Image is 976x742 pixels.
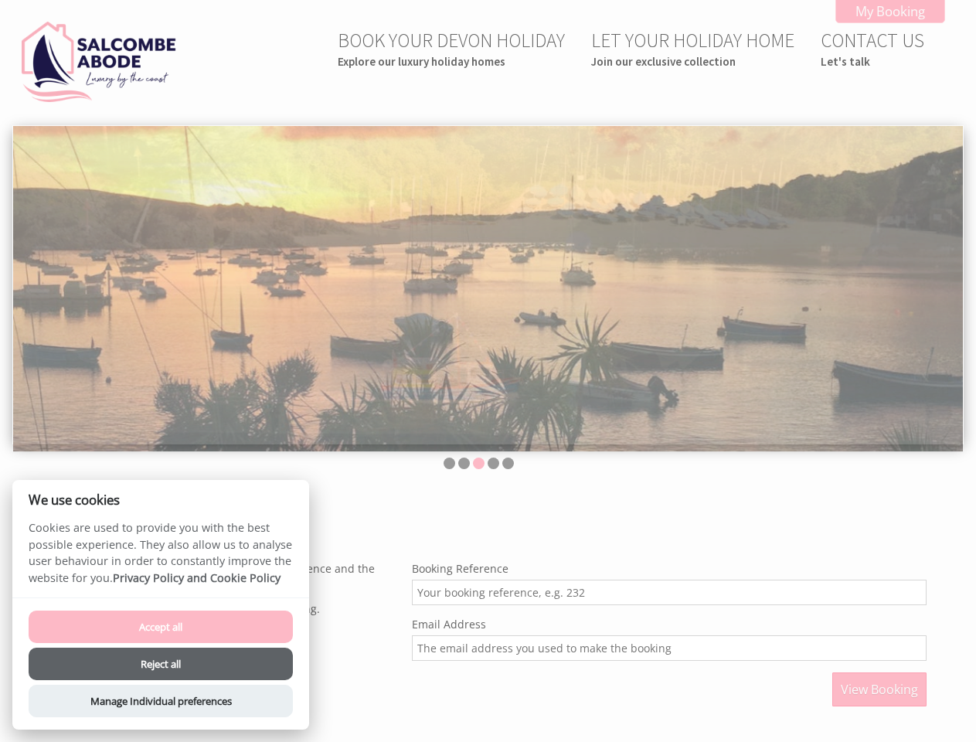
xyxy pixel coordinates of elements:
[412,580,927,605] input: Your booking reference, e.g. 232
[821,28,924,69] a: CONTACT USLet's talk
[29,611,293,643] button: Accept all
[591,54,794,69] small: Join our exclusive collection
[832,672,927,706] button: View Booking
[31,517,927,546] h1: View Booking
[841,681,918,698] span: View Booking
[29,685,293,717] button: Manage Individual preferences
[591,28,794,69] a: LET YOUR HOLIDAY HOMEJoin our exclusive collection
[12,492,309,507] h2: We use cookies
[29,648,293,680] button: Reject all
[338,28,565,69] a: BOOK YOUR DEVON HOLIDAYExplore our luxury holiday homes
[412,617,927,631] label: Email Address
[12,519,309,597] p: Cookies are used to provide you with the best possible experience. They also allow us to analyse ...
[338,54,565,69] small: Explore our luxury holiday homes
[113,570,281,585] a: Privacy Policy and Cookie Policy
[412,561,927,576] label: Booking Reference
[22,22,176,102] img: Salcombe Abode
[412,635,927,661] input: The email address you used to make the booking
[821,54,924,69] small: Let's talk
